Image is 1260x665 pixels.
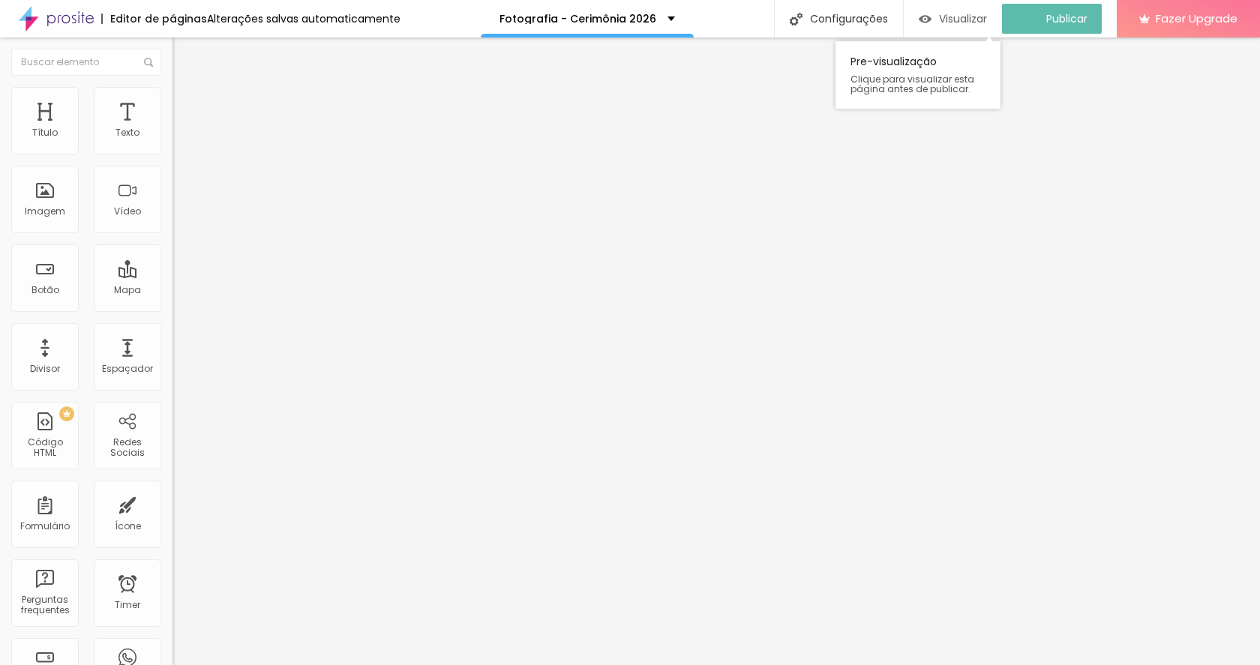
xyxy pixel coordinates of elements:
[114,206,141,217] div: Vídeo
[97,437,157,459] div: Redes Sociais
[904,4,1002,34] button: Visualizar
[790,13,802,25] img: Icone
[102,364,153,374] div: Espaçador
[144,58,153,67] img: Icone
[25,206,65,217] div: Imagem
[32,127,58,138] div: Título
[1002,4,1102,34] button: Publicar
[15,595,74,616] div: Perguntas frequentes
[115,600,140,610] div: Timer
[207,13,400,24] div: Alterações salvas automaticamente
[115,127,139,138] div: Texto
[20,521,70,532] div: Formulário
[1156,12,1237,25] span: Fazer Upgrade
[101,13,207,24] div: Editor de páginas
[31,285,59,295] div: Botão
[11,49,161,76] input: Buscar elemento
[15,437,74,459] div: Código HTML
[114,285,141,295] div: Mapa
[1046,13,1087,25] span: Publicar
[835,41,1000,109] div: Pre-visualização
[499,13,656,24] p: Fotografia - Cerimônia 2026
[172,37,1260,665] iframe: Editor
[919,13,931,25] img: view-1.svg
[939,13,987,25] span: Visualizar
[30,364,60,374] div: Divisor
[115,521,141,532] div: Ícone
[850,74,985,94] span: Clique para visualizar esta página antes de publicar.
